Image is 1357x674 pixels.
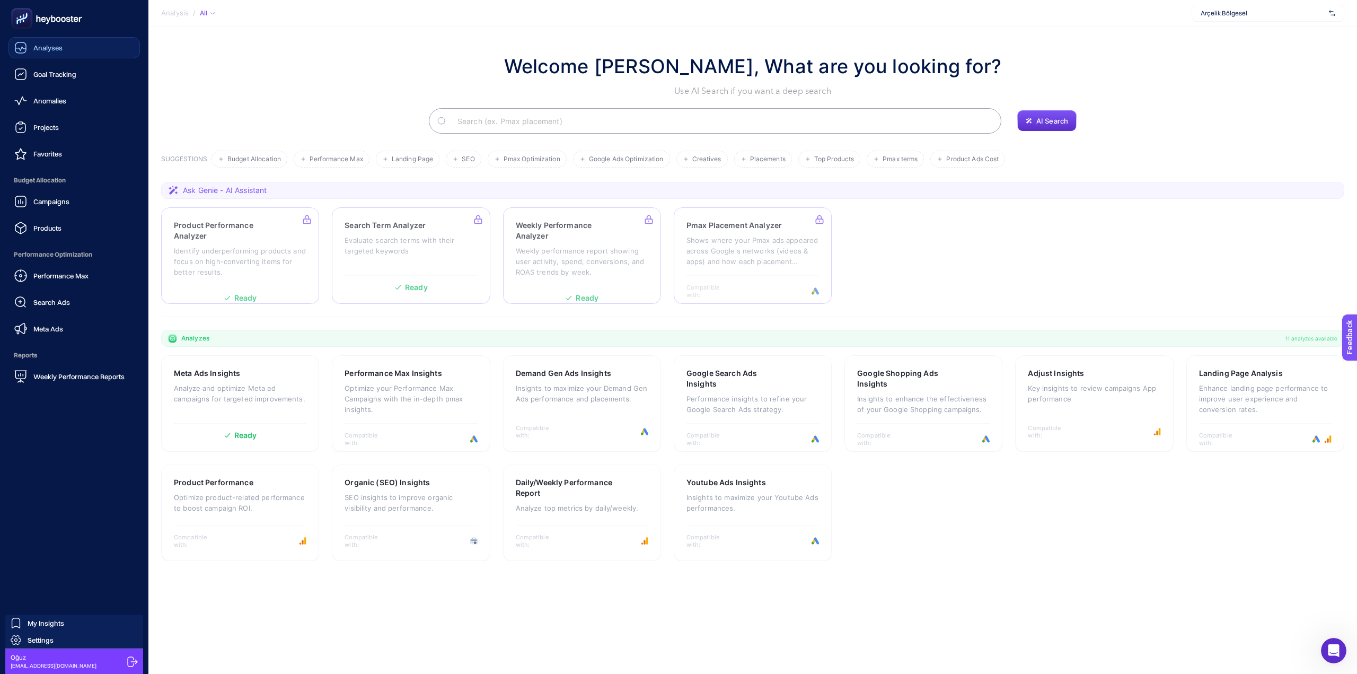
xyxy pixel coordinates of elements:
a: Campaigns [8,191,140,212]
a: Weekly Performance Reports [8,366,140,387]
a: Projects [8,117,140,138]
span: Performance Optimization [8,244,140,265]
span: Top Products [814,155,854,163]
span: Compatible with: [345,533,392,548]
span: Anomalies [33,97,66,105]
h3: Product Performance [174,477,253,488]
h3: Youtube Ads Insights [686,477,766,488]
h3: Performance Max Insights [345,368,442,379]
span: Campaigns [33,197,69,206]
h3: Demand Gen Ads Insights [516,368,611,379]
span: Compatible with: [1199,432,1247,447]
span: Products [33,224,61,232]
span: Compatible with: [686,432,734,447]
h3: SUGGESTIONS [161,155,207,168]
img: svg%3e [1329,8,1335,19]
span: / [193,8,196,17]
a: Search Ads [8,292,140,313]
h3: Meta Ads Insights [174,368,240,379]
a: Pmax Placement AnalyzerShows where your Pmax ads appeared across Google's networks (videos & apps... [674,207,832,304]
input: Search [449,106,993,136]
h3: Adjust Insights [1028,368,1084,379]
a: Weekly Performance AnalyzerWeekly performance report showing user activity, spend, conversions, a... [503,207,661,304]
a: Goal Tracking [8,64,140,85]
span: Meta Ads [33,325,63,333]
span: Compatible with: [1028,424,1076,439]
button: AI Search [1017,110,1077,132]
a: My Insights [5,615,143,632]
span: Placements [750,155,786,163]
p: Insights to maximize your Demand Gen Ads performance and placements. [516,383,648,404]
span: Ready [234,432,257,439]
span: Analyzes [181,334,209,343]
h3: Organic (SEO) Insights [345,477,430,488]
span: Pmax terms [883,155,918,163]
span: Analysis [161,9,189,17]
h3: Google Shopping Ads Insights [857,368,957,389]
p: SEO insights to improve organic visibility and performance. [345,492,477,513]
span: Ask Genie - AI Assistant [183,185,267,196]
span: Compatible with: [686,533,734,548]
span: Arçelik Bölgesel [1201,9,1325,17]
iframe: Intercom live chat [1321,638,1346,663]
span: Compatible with: [516,533,563,548]
span: Reports [8,345,140,366]
span: [EMAIL_ADDRESS][DOMAIN_NAME] [11,662,96,670]
span: Analyses [33,43,63,52]
span: Creatives [692,155,721,163]
span: Goal Tracking [33,70,76,78]
span: Google Ads Optimization [589,155,664,163]
span: Compatible with: [345,432,392,447]
a: Google Search Ads InsightsPerformance insights to refine your Google Search Ads strategy.Compatib... [674,355,832,452]
p: Optimize product-related performance to boost campaign ROI. [174,492,306,513]
a: Landing Page AnalysisEnhance landing page performance to improve user experience and conversion r... [1186,355,1344,452]
a: Youtube Ads InsightsInsights to maximize your Youtube Ads performances.Compatible with: [674,465,832,561]
p: Optimize your Performance Max Campaigns with the in-depth pmax insights. [345,383,477,415]
a: Search Term AnalyzerEvaluate search terms with their targeted keywordsReady [332,207,490,304]
h1: Welcome [PERSON_NAME], What are you looking for? [504,52,1002,81]
h3: Landing Page Analysis [1199,368,1283,379]
a: Demand Gen Ads InsightsInsights to maximize your Demand Gen Ads performance and placements.Compat... [503,355,661,452]
div: All [200,9,215,17]
a: Meta Ads [8,318,140,339]
a: Meta Ads InsightsAnalyze and optimize Meta ad campaigns for targeted improvements.Ready [161,355,319,452]
a: Performance Max [8,265,140,286]
p: Key insights to review campaigns App performance [1028,383,1160,404]
span: Projects [33,123,59,132]
p: Insights to maximize your Youtube Ads performances. [686,492,819,513]
span: Oğuz [11,653,96,662]
span: Landing Page [392,155,433,163]
p: Analyze and optimize Meta ad campaigns for targeted improvements. [174,383,306,404]
span: SEO [462,155,474,163]
span: Favorites [33,150,62,158]
span: My Insights [28,619,64,627]
a: Favorites [8,143,140,164]
span: Compatible with: [174,533,222,548]
span: Compatible with: [516,424,563,439]
span: Performance Max [310,155,363,163]
a: Organic (SEO) InsightsSEO insights to improve organic visibility and performance.Compatible with: [332,465,490,561]
span: Product Ads Cost [946,155,999,163]
h3: Google Search Ads Insights [686,368,786,389]
a: Performance Max InsightsOptimize your Performance Max Campaigns with the in-depth pmax insights.C... [332,355,490,452]
a: Daily/Weekly Performance ReportAnalyze top metrics by daily/weekly.Compatible with: [503,465,661,561]
a: Analyses [8,37,140,58]
p: Insights to enhance the effectiveness of your Google Shopping campaigns. [857,393,990,415]
span: Budget Allocation [8,170,140,191]
p: Use AI Search if you want a deep search [504,85,1002,98]
a: Product PerformanceOptimize product-related performance to boost campaign ROI.Compatible with: [161,465,319,561]
a: Settings [5,632,143,649]
a: Google Shopping Ads InsightsInsights to enhance the effectiveness of your Google Shopping campaig... [844,355,1002,452]
span: Budget Allocation [227,155,281,163]
a: Products [8,217,140,239]
a: Anomalies [8,90,140,111]
p: Enhance landing page performance to improve user experience and conversion rates. [1199,383,1332,415]
span: Search Ads [33,298,70,307]
h3: Daily/Weekly Performance Report [516,477,616,498]
a: Adjust InsightsKey insights to review campaigns App performanceCompatible with: [1015,355,1173,452]
span: AI Search [1036,117,1068,125]
p: Analyze top metrics by daily/weekly. [516,503,648,513]
a: Product Performance AnalyzerIdentify underperforming products and focus on high-converting items ... [161,207,319,304]
span: Compatible with: [857,432,905,447]
span: Feedback [6,3,40,12]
